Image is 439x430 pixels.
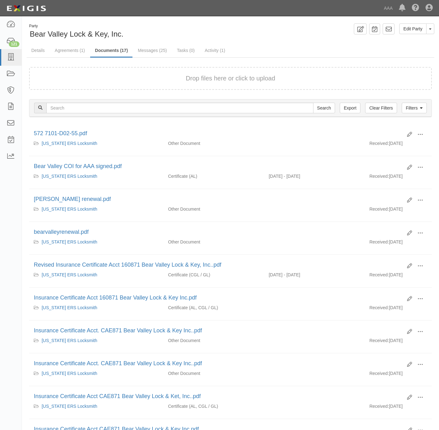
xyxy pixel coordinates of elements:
[365,337,432,347] div: [DATE]
[34,239,159,245] div: California ERS Locksmith
[34,272,159,278] div: California ERS Locksmith
[163,140,264,146] div: Other Document
[365,206,432,215] div: [DATE]
[42,141,97,146] a: [US_STATE] ERS Locksmith
[27,23,226,39] div: Bear Valley Lock & Key, Inc.
[365,239,432,248] div: [DATE]
[133,44,172,57] a: Messages (25)
[34,261,402,269] div: Revised Insurance Certificate Acct 160871 Bear Valley Lock & Key, Inc..pdf
[264,173,365,179] div: Effective 04/02/2025 - Expiration 10/02/2025
[369,206,389,212] p: Received:
[264,140,365,141] div: Effective - Expiration
[34,403,159,409] div: California ERS Locksmith
[42,272,97,277] a: [US_STATE] ERS Locksmith
[264,403,365,403] div: Effective - Expiration
[46,103,313,113] input: Search
[163,272,264,278] div: Commercial General Liability / Garage Liability
[34,206,159,212] div: California ERS Locksmith
[365,403,432,412] div: [DATE]
[34,360,202,366] a: Insurance Certificate Acct. CAE871 Bear Valley Lock & Key Inc..pdf
[369,305,389,311] p: Received:
[369,140,389,146] p: Received:
[313,103,335,113] input: Search
[34,262,221,268] a: Revised Insurance Certificate Acct 160871 Bear Valley Lock & Key, Inc..pdf
[399,23,426,34] a: Edit Party
[42,207,97,212] a: [US_STATE] ERS Locksmith
[90,44,132,58] a: Documents (17)
[412,4,419,12] i: Help Center - Complianz
[163,370,264,376] div: Other Document
[369,272,389,278] p: Received:
[34,305,159,311] div: California ERS Locksmith
[34,130,402,138] div: 572 7101-D02-55.pdf
[34,294,197,301] a: Insurance Certificate Acct 160871 Bear Valley Lock & Key Inc.pdf
[34,327,202,334] a: Insurance Certificate Acct. CAE871 Bear Valley Lock & Key Inc..pdf
[200,44,230,57] a: Activity (1)
[369,173,389,179] p: Received:
[34,392,402,401] div: Insurance Certificate Acct CAE871 Bear Valley Lock & Ket, Inc..pdf
[34,228,402,236] div: bearvalleyrenewal.pdf
[34,337,159,344] div: California ERS Locksmith
[365,103,397,113] a: Clear Filters
[42,174,97,179] a: [US_STATE] ERS Locksmith
[34,140,159,146] div: California ERS Locksmith
[340,103,360,113] a: Export
[163,239,264,245] div: Other Document
[163,206,264,212] div: Other Document
[365,272,432,281] div: [DATE]
[9,41,19,47] div: 121
[381,2,396,14] a: AAA
[29,23,123,29] div: Party
[365,370,432,380] div: [DATE]
[369,370,389,376] p: Received:
[369,239,389,245] p: Received:
[186,74,275,83] button: Drop files here or click to upload
[50,44,90,57] a: Agreements (1)
[34,370,159,376] div: California ERS Locksmith
[34,360,402,368] div: Insurance Certificate Acct. CAE871 Bear Valley Lock & Key Inc..pdf
[34,195,402,203] div: ryan melloy renewal.pdf
[42,371,97,376] a: [US_STATE] ERS Locksmith
[369,403,389,409] p: Received:
[365,305,432,314] div: [DATE]
[34,229,89,235] a: bearvalleyrenewal.pdf
[163,173,264,179] div: Auto Liability
[365,140,432,150] div: [DATE]
[34,294,402,302] div: Insurance Certificate Acct 160871 Bear Valley Lock & Key Inc.pdf
[369,337,389,344] p: Received:
[34,130,87,136] a: 572 7101-D02-55.pdf
[42,404,97,409] a: [US_STATE] ERS Locksmith
[42,305,97,310] a: [US_STATE] ERS Locksmith
[27,44,49,57] a: Details
[34,327,402,335] div: Insurance Certificate Acct. CAE871 Bear Valley Lock & Key Inc..pdf
[5,3,48,14] img: logo-5460c22ac91f19d4615b14bd174203de0afe785f0fc80cf4dbbc73dc1793850b.png
[42,239,97,244] a: [US_STATE] ERS Locksmith
[163,337,264,344] div: Other Document
[402,103,427,113] a: Filters
[34,163,122,169] a: Bear Valley COI for AAA signed.pdf
[264,272,365,278] div: Effective 10/18/2024 - Expiration 10/18/2025
[34,196,111,202] a: [PERSON_NAME] renewal.pdf
[264,370,365,371] div: Effective - Expiration
[42,338,97,343] a: [US_STATE] ERS Locksmith
[34,393,201,399] a: Insurance Certificate Acct CAE871 Bear Valley Lock & Ket, Inc..pdf
[365,173,432,182] div: [DATE]
[163,305,264,311] div: Auto Liability Commercial General Liability / Garage Liability
[34,162,402,171] div: Bear Valley COI for AAA signed.pdf
[34,173,159,179] div: California ERS Locksmith
[30,30,123,38] span: Bear Valley Lock & Key, Inc.
[163,403,264,409] div: Auto Liability Commercial General Liability / Garage Liability
[172,44,199,57] a: Tasks (0)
